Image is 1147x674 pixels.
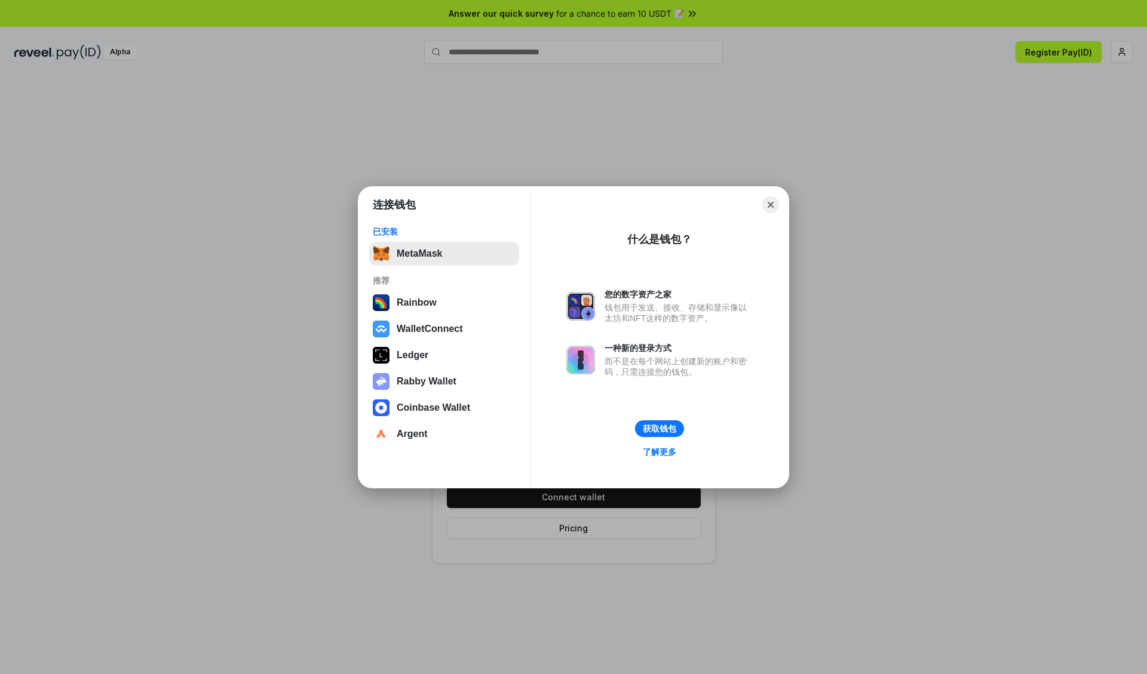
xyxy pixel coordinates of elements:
[397,324,463,334] div: WalletConnect
[397,402,470,413] div: Coinbase Wallet
[643,447,676,457] div: 了解更多
[373,426,390,442] img: svg+xml,%3Csvg%20width%3D%2228%22%20height%3D%2228%22%20viewBox%3D%220%200%2028%2028%22%20fill%3D...
[369,370,519,393] button: Rabby Wallet
[369,242,519,266] button: MetaMask
[643,423,676,434] div: 获取钱包
[566,346,595,374] img: svg+xml,%3Csvg%20xmlns%3D%22http%3A%2F%2Fwww.w3.org%2F2000%2Fsvg%22%20fill%3D%22none%22%20viewBox...
[373,275,516,286] div: 推荐
[566,292,595,321] img: svg+xml,%3Csvg%20xmlns%3D%22http%3A%2F%2Fwww.w3.org%2F2000%2Fsvg%22%20fill%3D%22none%22%20viewBox...
[397,376,456,387] div: Rabby Wallet
[373,373,390,390] img: svg+xml,%3Csvg%20xmlns%3D%22http%3A%2F%2Fwww.w3.org%2F2000%2Fsvg%22%20fill%3D%22none%22%20viewBox...
[369,317,519,341] button: WalletConnect
[397,248,442,259] div: MetaMask
[635,420,684,437] button: 获取钱包
[762,196,779,213] button: Close
[373,347,390,364] img: svg+xml,%3Csvg%20xmlns%3D%22http%3A%2F%2Fwww.w3.org%2F2000%2Fsvg%22%20width%3D%2228%22%20height%3...
[373,321,390,337] img: svg+xml,%3Csvg%20width%3D%2228%22%20height%3D%2228%22%20viewBox%3D%220%200%2028%2028%22%20fill%3D...
[397,429,428,439] div: Argent
[373,294,390,311] img: svg+xml,%3Csvg%20width%3D%22120%22%20height%3D%22120%22%20viewBox%3D%220%200%20120%20120%22%20fil...
[369,396,519,420] button: Coinbase Wallet
[605,343,753,353] div: 一种新的登录方式
[369,343,519,367] button: Ledger
[636,444,683,460] a: 了解更多
[373,399,390,416] img: svg+xml,%3Csvg%20width%3D%2228%22%20height%3D%2228%22%20viewBox%3D%220%200%2028%2028%22%20fill%3D...
[373,198,416,212] h1: 连接钱包
[627,232,692,247] div: 什么是钱包？
[369,291,519,315] button: Rainbow
[373,226,516,237] div: 已安装
[605,289,753,300] div: 您的数字资产之家
[397,350,428,361] div: Ledger
[373,245,390,262] img: svg+xml,%3Csvg%20fill%3D%22none%22%20height%3D%2233%22%20viewBox%3D%220%200%2035%2033%22%20width%...
[605,356,753,377] div: 而不是在每个网站上创建新的账户和密码，只需连接您的钱包。
[397,297,437,308] div: Rainbow
[369,422,519,446] button: Argent
[605,302,753,324] div: 钱包用于发送、接收、存储和显示像以太坊和NFT这样的数字资产。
